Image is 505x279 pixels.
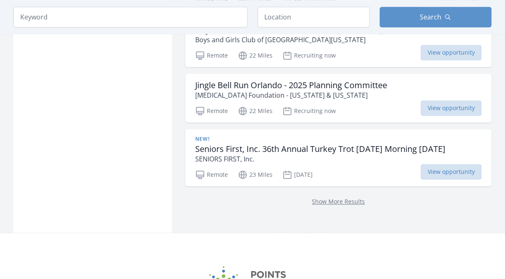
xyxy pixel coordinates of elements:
[195,154,445,164] p: SENIORS FIRST, Inc.
[282,51,336,60] p: Recruiting now
[238,51,273,60] p: 22 Miles
[195,144,445,154] h3: Seniors First, Inc. 36th Annual Turkey Trot [DATE] Morning [DATE]
[195,170,228,180] p: Remote
[312,197,365,205] a: Show More Results
[238,170,273,180] p: 23 Miles
[282,106,336,116] p: Recruiting now
[195,90,387,100] p: [MEDICAL_DATA] Foundation - [US_STATE] & [US_STATE]
[258,7,370,27] input: Location
[380,7,492,27] button: Search
[420,12,441,22] span: Search
[421,164,482,180] span: View opportunity
[195,106,228,116] p: Remote
[185,74,492,123] a: Jingle Bell Run Orlando - 2025 Planning Committee [MEDICAL_DATA] Foundation - [US_STATE] & [US_ST...
[13,7,248,27] input: Keyword
[185,18,492,67] a: Boys and Girls Club of [GEOGRAPHIC_DATA][US_STATE] Boys and Girls Club of [GEOGRAPHIC_DATA][US_ST...
[185,129,492,186] a: New! Seniors First, Inc. 36th Annual Turkey Trot [DATE] Morning [DATE] SENIORS FIRST, Inc. Remote...
[282,170,313,180] p: [DATE]
[421,100,482,116] span: View opportunity
[195,51,228,60] p: Remote
[195,80,387,90] h3: Jingle Bell Run Orlando - 2025 Planning Committee
[421,45,482,60] span: View opportunity
[195,35,409,45] p: Boys and Girls Club of [GEOGRAPHIC_DATA][US_STATE]
[238,106,273,116] p: 22 Miles
[195,136,209,142] span: New!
